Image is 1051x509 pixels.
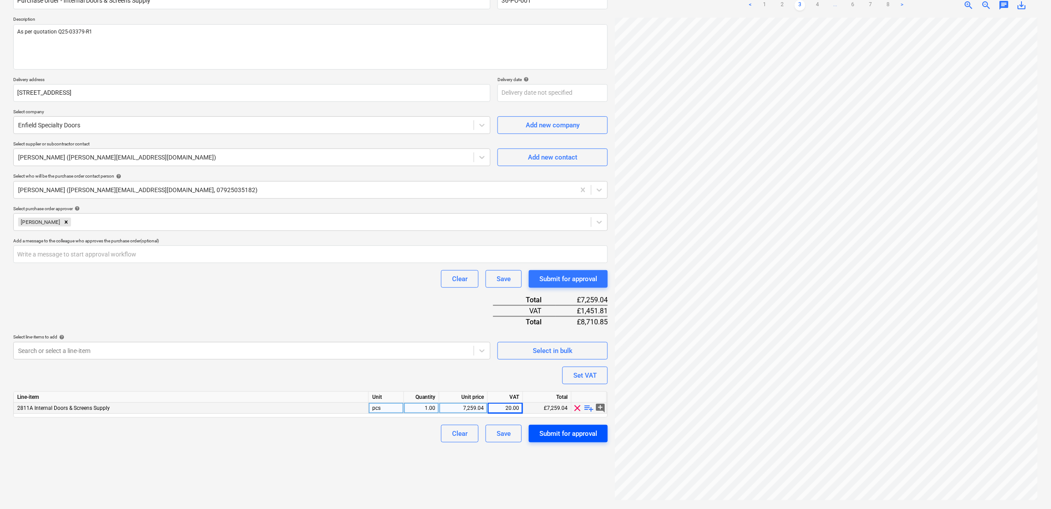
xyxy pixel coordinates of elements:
div: Add a message to the colleague who approves the purchase order (optional) [13,238,608,244]
div: £7,259.04 [556,295,608,305]
span: help [522,77,529,82]
div: £7,259.04 [523,403,572,414]
div: Remove Sam Cornford [61,218,71,227]
p: Description [13,16,608,24]
div: Total [493,295,556,305]
p: Delivery address [13,77,490,84]
div: pcs [369,403,404,414]
span: help [114,174,121,179]
div: Unit price [439,392,488,403]
span: add_comment [595,403,606,413]
div: Select who will be the purchase order contact person [13,173,608,179]
div: 20.00 [491,403,519,414]
p: Select company [13,109,490,116]
input: Delivery date not specified [497,84,608,102]
div: Total [493,316,556,327]
div: Unit [369,392,404,403]
span: clear [572,403,583,413]
button: Add new company [497,116,608,134]
button: Select in bulk [497,342,608,360]
div: 1.00 [408,403,435,414]
div: Select purchase order approver [13,206,608,212]
span: help [73,206,80,211]
span: playlist_add [584,403,595,413]
button: Clear [441,270,479,288]
div: VAT [493,305,556,316]
span: help [57,334,64,340]
div: Total [523,392,572,403]
div: Save [497,273,511,285]
div: [PERSON_NAME] [18,218,61,227]
input: Write a message to start approval workflow [13,245,608,263]
div: Save [497,428,511,439]
textarea: As per quotation Q25-03379-R1 [13,24,608,70]
button: Submit for approval [529,270,608,288]
input: Delivery address [13,84,490,102]
div: Set VAT [573,370,597,381]
div: 7,259.04 [443,403,484,414]
button: Set VAT [562,367,608,384]
button: Add new contact [497,149,608,166]
div: Select in bulk [533,345,572,357]
div: £8,710.85 [556,316,608,327]
div: Select line-items to add [13,334,490,340]
div: Clear [452,273,468,285]
div: Clear [452,428,468,439]
button: Save [486,425,522,442]
div: Delivery date [497,77,608,82]
button: Save [486,270,522,288]
div: Submit for approval [539,273,597,285]
p: Select supplier or subcontractor contact [13,141,490,149]
button: Clear [441,425,479,442]
div: VAT [488,392,523,403]
button: Submit for approval [529,425,608,442]
span: 2811A Internal Doors & Screens Supply [17,405,110,411]
div: Add new company [526,119,580,131]
div: Add new contact [528,152,577,163]
div: Quantity [404,392,439,403]
div: £1,451.81 [556,305,608,316]
div: Submit for approval [539,428,597,439]
div: Line-item [14,392,369,403]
